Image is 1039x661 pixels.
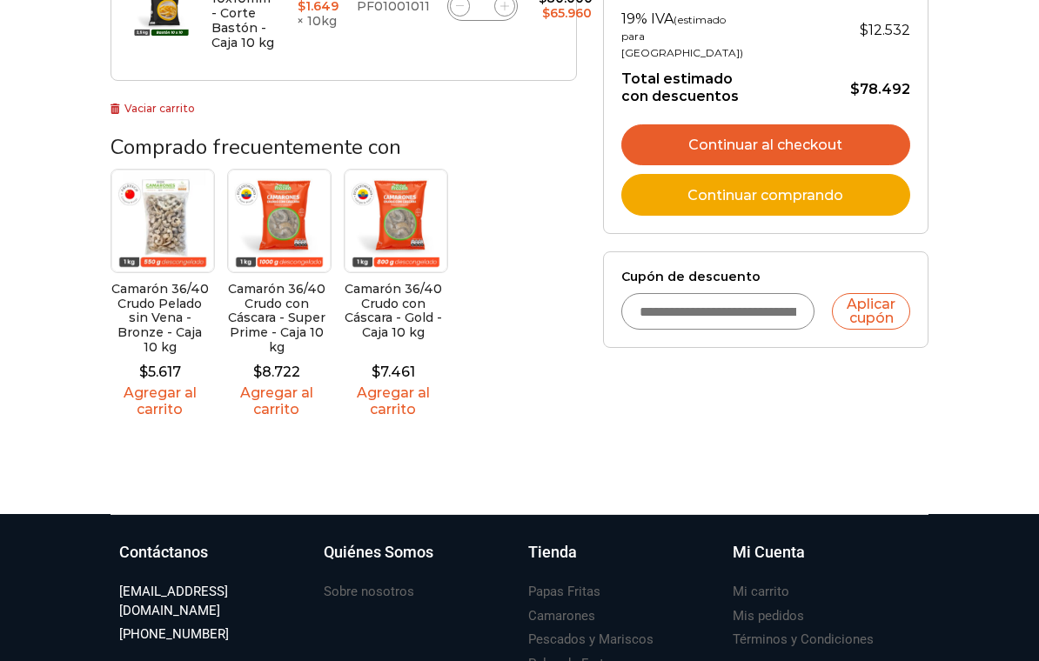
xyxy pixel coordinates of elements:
[119,580,306,623] a: [EMAIL_ADDRESS][DOMAIN_NAME]
[119,541,208,564] h3: Contáctanos
[621,124,910,166] a: Continuar al checkout
[621,270,910,284] label: Cupón de descuento
[832,293,910,330] button: Aplicar cupón
[111,384,210,417] a: Agregar al carrito
[119,583,306,620] h3: [EMAIL_ADDRESS][DOMAIN_NAME]
[860,22,910,38] span: 12.532
[733,607,804,625] h3: Mis pedidos
[621,174,910,216] a: Continuar comprando
[528,607,595,625] h3: Camarones
[119,625,229,644] h3: [PHONE_NUMBER]
[139,364,181,380] bdi: 5.617
[139,364,148,380] span: $
[528,628,654,651] a: Pescados y Mariscos
[324,541,433,564] h3: Quiénes Somos
[733,583,789,601] h3: Mi carrito
[850,81,910,97] bdi: 78.492
[119,623,229,646] a: [PHONE_NUMBER]
[733,580,789,604] a: Mi carrito
[324,583,414,601] h3: Sobre nosotros
[528,580,600,604] a: Papas Fritas
[227,384,326,417] a: Agregar al carrito
[850,81,860,97] span: $
[621,13,743,59] small: (estimado para [GEOGRAPHIC_DATA])
[733,604,804,628] a: Mis pedidos
[528,604,595,628] a: Camarones
[324,580,414,604] a: Sobre nosotros
[733,628,874,651] a: Términos y Condiciones
[528,583,600,601] h3: Papas Fritas
[372,364,415,380] bdi: 7.461
[733,541,920,581] a: Mi Cuenta
[111,102,195,115] a: Vaciar carrito
[344,282,443,340] h2: Camarón 36/40 Crudo con Cáscara - Gold - Caja 10 kg
[372,364,380,380] span: $
[344,384,443,417] a: Agregar al carrito
[253,364,300,380] bdi: 8.722
[733,541,805,564] h3: Mi Cuenta
[119,541,306,581] a: Contáctanos
[227,282,326,355] h2: Camarón 36/40 Crudo con Cáscara - Super Prime - Caja 10 kg
[621,61,753,104] th: Total estimado con descuentos
[111,282,210,355] h2: Camarón 36/40 Crudo Pelado sin Vena - Bronze - Caja 10 kg
[528,541,577,564] h3: Tienda
[528,541,715,581] a: Tienda
[111,133,401,161] span: Comprado frecuentemente con
[528,631,654,649] h3: Pescados y Mariscos
[324,541,511,581] a: Quiénes Somos
[860,22,868,38] span: $
[542,5,550,21] span: $
[253,364,262,380] span: $
[733,631,874,649] h3: Términos y Condiciones
[542,5,592,21] bdi: 65.960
